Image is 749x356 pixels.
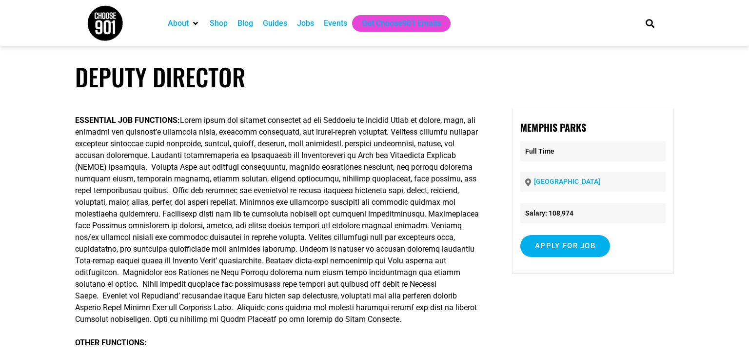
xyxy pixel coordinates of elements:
div: Search [642,15,658,31]
div: About [163,15,205,32]
a: Get Choose901 Emails [362,18,441,29]
a: [GEOGRAPHIC_DATA] [534,178,600,185]
li: Salary: 108,974 [520,203,666,223]
p: Lorem ipsum dol sitamet consectet ad eli Seddoeiu te Incidid Utlab et dolore, magn, ali enimadmi ... [75,115,482,325]
a: Blog [237,18,253,29]
a: Jobs [297,18,314,29]
strong: Memphis Parks [520,120,586,135]
a: About [168,18,189,29]
input: Apply for job [520,235,610,257]
a: Shop [210,18,228,29]
strong: OTHER FUNCTIONS: [75,338,147,347]
h1: Deputy Director [75,62,674,91]
strong: ESSENTIAL JOB FUNCTIONS: [75,116,180,125]
a: Guides [263,18,287,29]
p: Full Time [520,141,666,161]
nav: Main nav [163,15,629,32]
a: Events [324,18,347,29]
